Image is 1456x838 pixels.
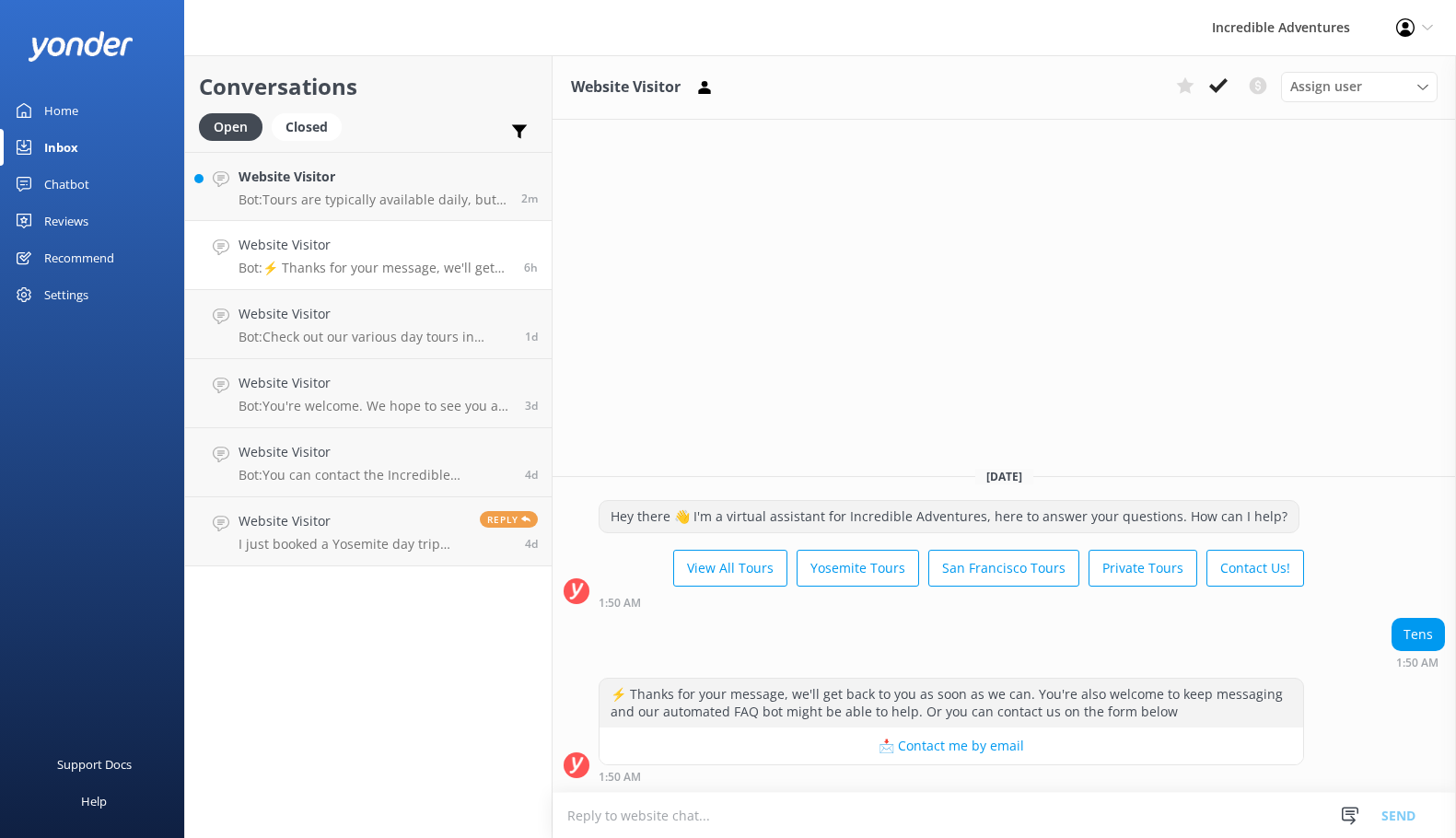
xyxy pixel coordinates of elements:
[185,290,552,359] a: Website VisitorBot:Check out our various day tours in [GEOGRAPHIC_DATA] at [URL][DOMAIN_NAME].1d
[239,398,511,414] p: Bot: You're welcome. We hope to see you at Incredible Adventures soon!
[185,221,552,290] a: Website VisitorBot:⚡ Thanks for your message, we'll get back to you as soon as we can. You're als...
[44,92,78,129] div: Home
[1392,656,1445,669] div: Oct 13 2025 12:50am (UTC -07:00) America/Los_Angeles
[44,239,114,276] div: Recommend
[239,442,511,462] h4: Website Visitor
[600,727,1303,764] button: 📩 Contact me by email
[1396,658,1439,669] strong: 1:50 AM
[239,511,466,531] h4: Website Visitor
[44,203,88,239] div: Reviews
[272,113,342,141] div: Closed
[599,598,641,609] strong: 1:50 AM
[239,536,466,553] p: I just booked a Yosemite day trip tour, and I'm wondering if there is an alternate pickup locatio...
[239,329,511,345] p: Bot: Check out our various day tours in [GEOGRAPHIC_DATA] at [URL][DOMAIN_NAME].
[525,467,538,483] span: Oct 08 2025 11:17am (UTC -07:00) America/Los_Angeles
[239,167,507,187] h4: Website Visitor
[239,260,510,276] p: Bot: ⚡ Thanks for your message, we'll get back to you as soon as we can. You're also welcome to k...
[44,166,89,203] div: Chatbot
[797,550,919,587] button: Yosemite Tours
[239,235,510,255] h4: Website Visitor
[239,192,507,208] p: Bot: Tours are typically available daily, but availability may vary by tour type and season. It's...
[571,76,681,99] h3: Website Visitor
[199,116,272,136] a: Open
[525,329,538,344] span: Oct 11 2025 11:45am (UTC -07:00) America/Los_Angeles
[1290,76,1362,97] span: Assign user
[928,550,1079,587] button: San Francisco Tours
[599,770,1304,783] div: Oct 13 2025 12:50am (UTC -07:00) America/Los_Angeles
[239,467,511,483] p: Bot: You can contact the Incredible Adventures team at [PHONE_NUMBER], or by emailing [EMAIL_ADDR...
[185,428,552,497] a: Website VisitorBot:You can contact the Incredible Adventures team at [PHONE_NUMBER], or by emaili...
[525,398,538,413] span: Oct 09 2025 05:11pm (UTC -07:00) America/Los_Angeles
[44,129,78,166] div: Inbox
[1281,72,1438,101] div: Assign User
[524,260,538,275] span: Oct 13 2025 12:50am (UTC -07:00) America/Los_Angeles
[480,511,538,528] span: Reply
[1392,619,1444,650] div: Tens
[521,191,538,206] span: Oct 13 2025 07:24am (UTC -07:00) America/Los_Angeles
[199,113,262,141] div: Open
[239,373,511,393] h4: Website Visitor
[599,596,1304,609] div: Oct 13 2025 12:50am (UTC -07:00) America/Los_Angeles
[600,679,1303,727] div: ⚡ Thanks for your message, we'll get back to you as soon as we can. You're also welcome to keep m...
[1089,550,1197,587] button: Private Tours
[673,550,787,587] button: View All Tours
[57,746,132,783] div: Support Docs
[599,772,641,783] strong: 1:50 AM
[185,359,552,428] a: Website VisitorBot:You're welcome. We hope to see you at Incredible Adventures soon!3d
[28,31,134,62] img: yonder-white-logo.png
[525,536,538,552] span: Oct 08 2025 10:57am (UTC -07:00) America/Los_Angeles
[239,304,511,324] h4: Website Visitor
[199,69,538,104] h2: Conversations
[1206,550,1304,587] button: Contact Us!
[600,501,1299,532] div: Hey there 👋 I'm a virtual assistant for Incredible Adventures, here to answer your questions. How...
[272,116,351,136] a: Closed
[185,152,552,221] a: Website VisitorBot:Tours are typically available daily, but availability may vary by tour type an...
[44,276,88,313] div: Settings
[975,469,1033,484] span: [DATE]
[185,497,552,566] a: Website VisitorI just booked a Yosemite day trip tour, and I'm wondering if there is an alternate...
[81,783,107,820] div: Help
